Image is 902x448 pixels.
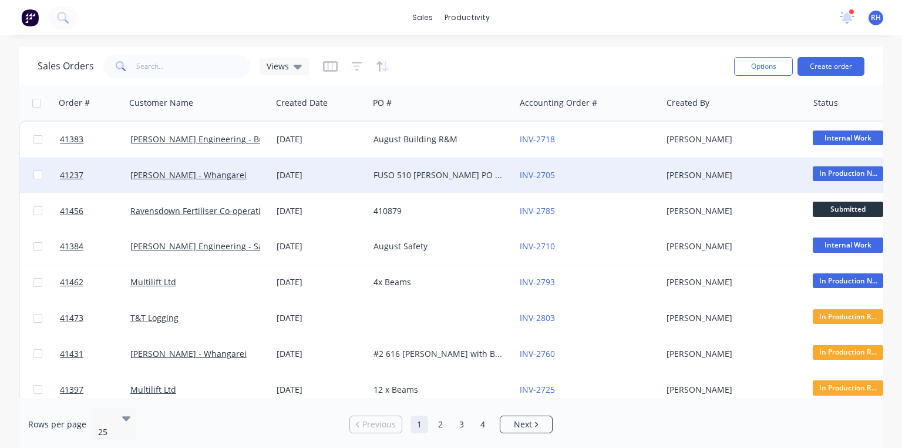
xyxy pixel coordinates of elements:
a: INV-2705 [520,169,555,180]
div: [DATE] [277,133,364,145]
div: [PERSON_NAME] [667,240,797,252]
div: Created Date [276,97,328,109]
div: PO # [373,97,392,109]
button: Options [734,57,793,76]
a: Page 4 [474,416,492,433]
a: 41397 [60,372,130,407]
div: 410879 [373,205,504,217]
span: Next [514,419,532,430]
div: Order # [59,97,90,109]
a: [PERSON_NAME] - Whangarei [130,169,247,180]
span: 41397 [60,384,83,396]
span: In Production R... [813,309,883,324]
a: 41237 [60,158,130,193]
a: INV-2710 [520,240,555,252]
div: #2 616 [PERSON_NAME] with Body Lock and Load Anchorage [373,348,504,360]
div: Status [813,97,838,109]
span: In Production N... [813,273,883,288]
span: In Production R... [813,380,883,395]
a: 41456 [60,193,130,229]
div: 4x Beams [373,276,504,288]
span: 41384 [60,240,83,252]
span: Submitted [813,202,883,216]
a: Multilift Ltd [130,384,176,395]
span: 41383 [60,133,83,145]
a: Ravensdown Fertiliser Co-operative [130,205,270,216]
a: Multilift Ltd [130,276,176,287]
div: [DATE] [277,276,364,288]
div: FUSO 510 [PERSON_NAME] PO 825751 [373,169,504,181]
div: 25 [98,426,112,438]
div: [DATE] [277,205,364,217]
span: 41431 [60,348,83,360]
div: [PERSON_NAME] [667,169,797,181]
h1: Sales Orders [38,61,94,72]
div: [PERSON_NAME] [667,312,797,324]
div: 12 x Beams [373,384,504,396]
a: INV-2803 [520,312,555,323]
span: Previous [362,419,396,430]
span: Rows per page [28,419,86,430]
div: [PERSON_NAME] [667,133,797,145]
a: 41384 [60,229,130,264]
div: [PERSON_NAME] [667,276,797,288]
div: [DATE] [277,312,364,324]
a: INV-2760 [520,348,555,359]
ul: Pagination [345,416,557,433]
a: Previous page [350,419,402,430]
span: 41456 [60,205,83,217]
a: [PERSON_NAME] - Whangarei [130,348,247,359]
div: [DATE] [277,348,364,360]
a: [PERSON_NAME] Engineering - Building R M [130,133,304,145]
a: T&T Logging [130,312,179,323]
div: August Building R&M [373,133,504,145]
div: [DATE] [277,384,364,396]
a: Next page [500,419,552,430]
a: 41473 [60,300,130,336]
span: 41473 [60,312,83,324]
a: INV-2725 [520,384,555,395]
span: In Production R... [813,345,883,360]
span: Views [267,60,289,72]
button: Create order [797,57,864,76]
div: Created By [667,97,709,109]
div: August Safety [373,240,504,252]
img: Factory [21,9,39,26]
a: INV-2793 [520,276,555,287]
div: [PERSON_NAME] [667,384,797,396]
a: INV-2718 [520,133,555,145]
div: [PERSON_NAME] [667,348,797,360]
span: In Production N... [813,166,883,181]
a: 41383 [60,122,130,157]
a: Page 3 [453,416,470,433]
span: 41462 [60,276,83,288]
a: Page 2 [432,416,449,433]
a: Page 1 is your current page [410,416,428,433]
a: [PERSON_NAME] Engineering - Safety [130,240,278,252]
span: Internal Work [813,131,883,145]
a: 41431 [60,336,130,372]
div: Customer Name [129,97,193,109]
a: INV-2785 [520,205,555,216]
div: [PERSON_NAME] [667,205,797,217]
div: Accounting Order # [520,97,597,109]
span: Internal Work [813,238,883,252]
div: [DATE] [277,240,364,252]
div: [DATE] [277,169,364,181]
span: RH [871,12,881,23]
a: 41462 [60,265,130,300]
div: productivity [439,9,496,26]
span: 41237 [60,169,83,181]
input: Search... [136,55,251,78]
div: sales [406,9,439,26]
